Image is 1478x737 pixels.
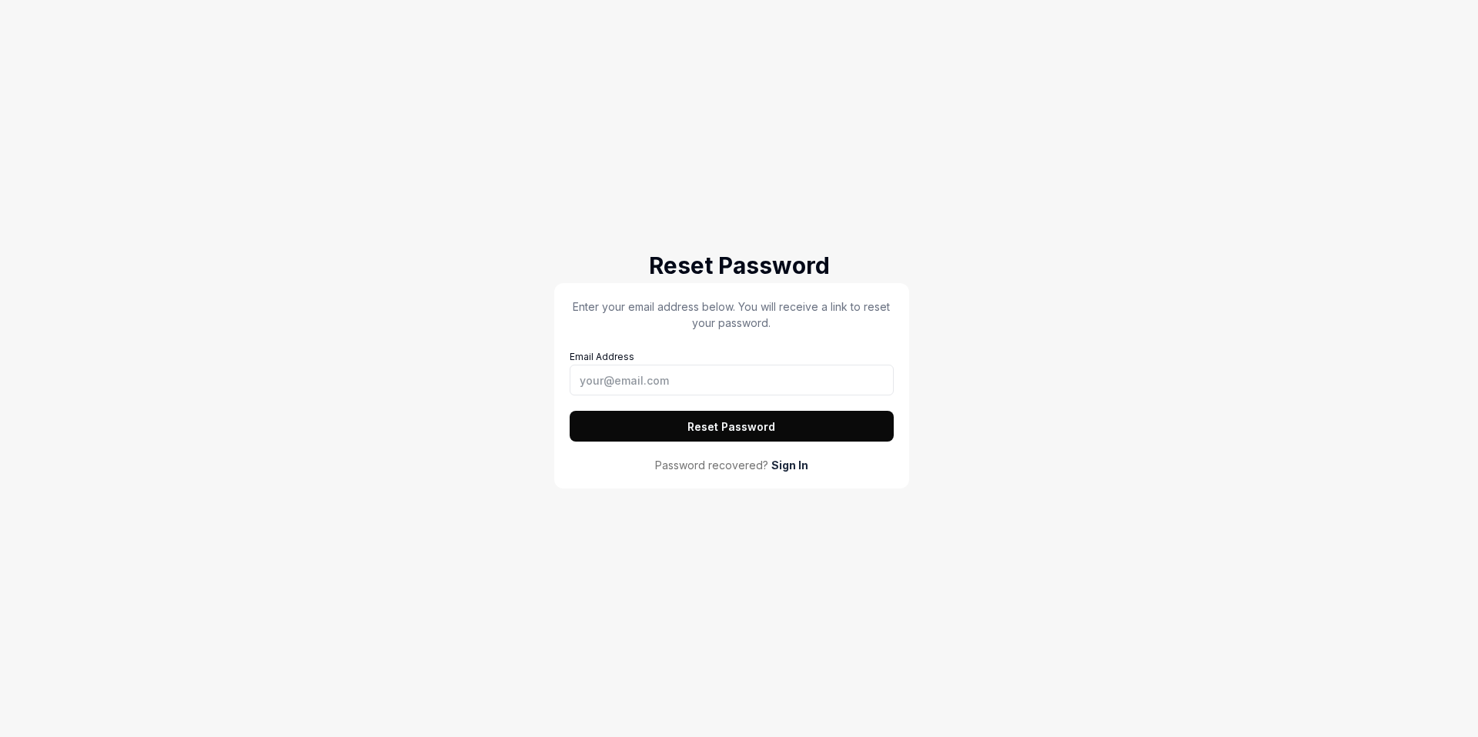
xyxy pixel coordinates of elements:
[570,411,894,442] button: Reset Password
[570,365,894,395] input: Email Address
[570,298,894,331] p: Enter your email address below. You will receive a link to reset your password.
[570,351,894,395] label: Email Address
[771,457,808,473] a: Sign In
[554,248,924,283] h2: Reset Password
[655,457,768,473] span: Password recovered?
